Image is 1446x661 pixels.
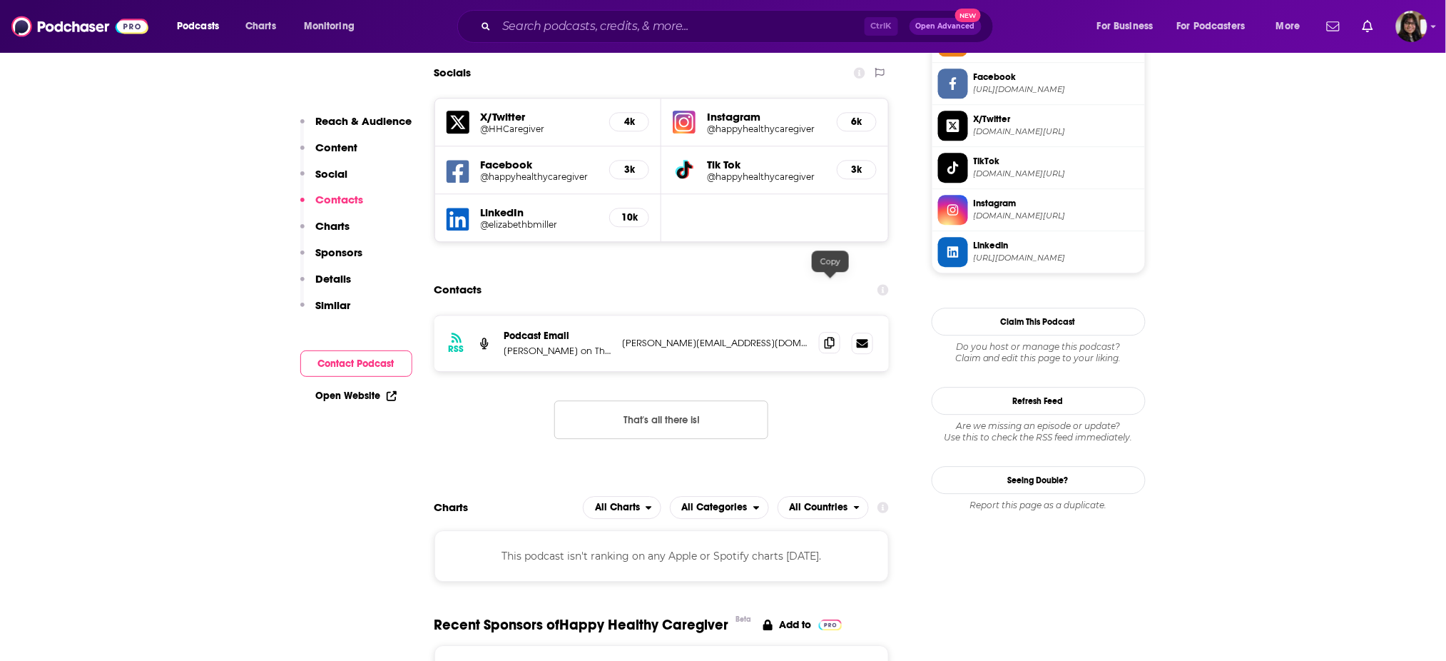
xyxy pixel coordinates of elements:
button: open menu [583,496,661,519]
button: Details [300,272,352,298]
a: Open Website [316,390,397,402]
button: open menu [1087,15,1171,38]
h5: Tik Tok [707,158,825,171]
button: Sponsors [300,246,363,272]
span: More [1276,16,1300,36]
button: open menu [1266,15,1318,38]
p: Reach & Audience [316,114,412,128]
button: Charts [300,219,350,246]
span: Instagram [974,197,1139,210]
span: Linkedin [974,239,1139,252]
p: [PERSON_NAME] on The Whole Care Network [504,345,611,357]
span: New [955,9,981,22]
span: X/Twitter [974,113,1139,126]
button: Refresh Feed [932,387,1146,415]
a: @HHCaregiver [481,123,599,134]
p: Social [316,167,348,181]
h5: Instagram [707,110,825,123]
a: X/Twitter[DOMAIN_NAME][URL] [938,111,1139,141]
h2: Contacts [434,276,482,303]
a: TikTok[DOMAIN_NAME][URL] [938,153,1139,183]
p: Details [316,272,352,286]
a: Show notifications dropdown [1357,14,1379,39]
button: open menu [294,15,373,38]
div: Copy [812,251,849,272]
button: open menu [167,15,238,38]
h5: 4k [621,116,637,128]
h2: Charts [434,500,469,514]
h2: Countries [778,496,870,519]
button: Content [300,141,358,167]
a: @happyhealthycaregiver [481,171,599,182]
button: Show profile menu [1396,11,1427,42]
span: Monitoring [304,16,355,36]
button: Claim This Podcast [932,308,1146,335]
h5: 3k [621,163,637,176]
p: Add to [780,618,812,631]
span: https://www.facebook.com/happyhealthycaregiver [974,84,1139,95]
div: Claim and edit this page to your liking. [932,341,1146,364]
p: Content [316,141,358,154]
span: Ctrl K [865,17,898,36]
span: Open Advanced [916,23,975,30]
a: Linkedin[URL][DOMAIN_NAME] [938,237,1139,267]
a: Charts [236,15,285,38]
div: Beta [736,615,752,624]
button: Contacts [300,193,364,219]
h5: @elizabethbmiller [481,219,599,230]
span: TikTok [974,155,1139,168]
p: Similar [316,298,351,312]
span: Logged in as parulyadav [1396,11,1427,42]
span: All Charts [595,503,640,513]
input: Search podcasts, credits, & more... [497,15,865,38]
span: All Categories [682,503,748,513]
h5: 6k [849,116,865,128]
span: https://www.linkedin.com/in/elizabethbmiller [974,253,1139,263]
h3: RSS [449,343,464,355]
span: twitter.com/HHCaregiver [974,126,1139,137]
span: For Podcasters [1177,16,1246,36]
button: Social [300,167,348,193]
h5: LinkedIn [481,206,599,219]
p: [PERSON_NAME][EMAIL_ADDRESS][DOMAIN_NAME] [623,337,808,349]
h2: Platforms [583,496,661,519]
span: Recent Sponsors of Happy Healthy Caregiver [434,616,729,634]
button: Open AdvancedNew [910,18,982,35]
div: Search podcasts, credits, & more... [471,10,1007,43]
h5: X/Twitter [481,110,599,123]
img: Pro Logo [819,620,842,630]
a: Show notifications dropdown [1321,14,1345,39]
button: Nothing here. [554,400,768,439]
img: Podchaser - Follow, Share and Rate Podcasts [11,13,148,40]
p: Charts [316,219,350,233]
span: For Business [1097,16,1154,36]
div: Are we missing an episode or update? Use this to check the RSS feed immediately. [932,420,1146,443]
img: iconImage [673,111,696,133]
button: open menu [778,496,870,519]
h2: Categories [670,496,769,519]
h5: 3k [849,163,865,176]
h2: Socials [434,59,472,86]
a: @happyhealthycaregiver [707,123,825,134]
span: tiktok.com/@happyhealthycaregiver [974,168,1139,179]
a: Instagram[DOMAIN_NAME][URL] [938,195,1139,225]
p: Sponsors [316,246,363,259]
button: Reach & Audience [300,114,412,141]
button: open menu [670,496,769,519]
span: Charts [245,16,276,36]
a: Facebook[URL][DOMAIN_NAME] [938,69,1139,99]
div: This podcast isn't ranking on any Apple or Spotify charts [DATE]. [434,530,890,582]
span: Podcasts [177,16,219,36]
a: Seeing Double? [932,466,1146,494]
button: open menu [1168,15,1266,38]
p: Contacts [316,193,364,206]
button: Similar [300,298,351,325]
h5: 10k [621,211,637,223]
span: Do you host or manage this podcast? [932,341,1146,353]
span: Facebook [974,71,1139,84]
button: Contact Podcast [300,350,412,377]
